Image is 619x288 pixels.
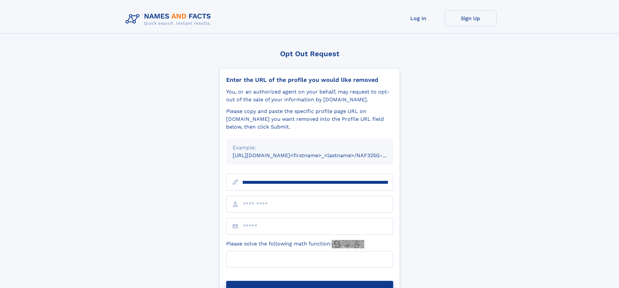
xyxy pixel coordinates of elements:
[226,88,393,104] div: You, or an authorized agent on your behalf, may request to opt-out of the sale of your informatio...
[123,10,216,28] img: Logo Names and Facts
[219,50,400,58] div: Opt Out Request
[226,107,393,131] div: Please copy and paste the specific profile page URL on [DOMAIN_NAME] you want removed into the Pr...
[226,240,364,248] label: Please solve the following math function:
[233,152,406,158] small: [URL][DOMAIN_NAME]<firstname>_<lastname>/NAF325G-xxxxxxxx
[233,144,387,152] div: Example:
[226,76,393,83] div: Enter the URL of the profile you would like removed
[393,10,445,26] a: Log In
[445,10,496,26] a: Sign Up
